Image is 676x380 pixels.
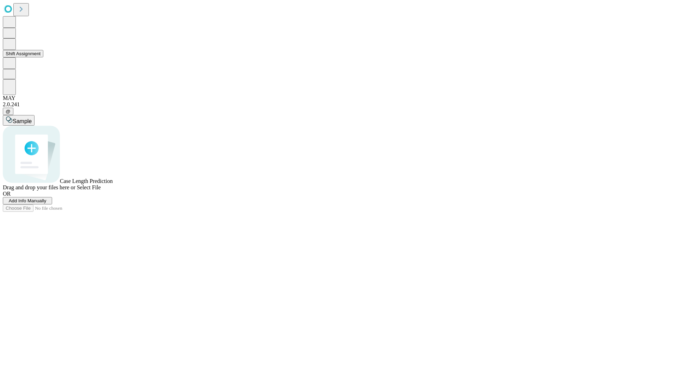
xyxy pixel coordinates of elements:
[9,198,46,203] span: Add Info Manually
[3,101,673,108] div: 2.0.241
[3,115,35,126] button: Sample
[3,191,11,197] span: OR
[3,197,52,204] button: Add Info Manually
[3,50,43,57] button: Shift Assignment
[6,109,11,114] span: @
[77,184,101,190] span: Select File
[3,184,75,190] span: Drag and drop your files here or
[3,95,673,101] div: MAY
[3,108,13,115] button: @
[60,178,113,184] span: Case Length Prediction
[13,118,32,124] span: Sample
